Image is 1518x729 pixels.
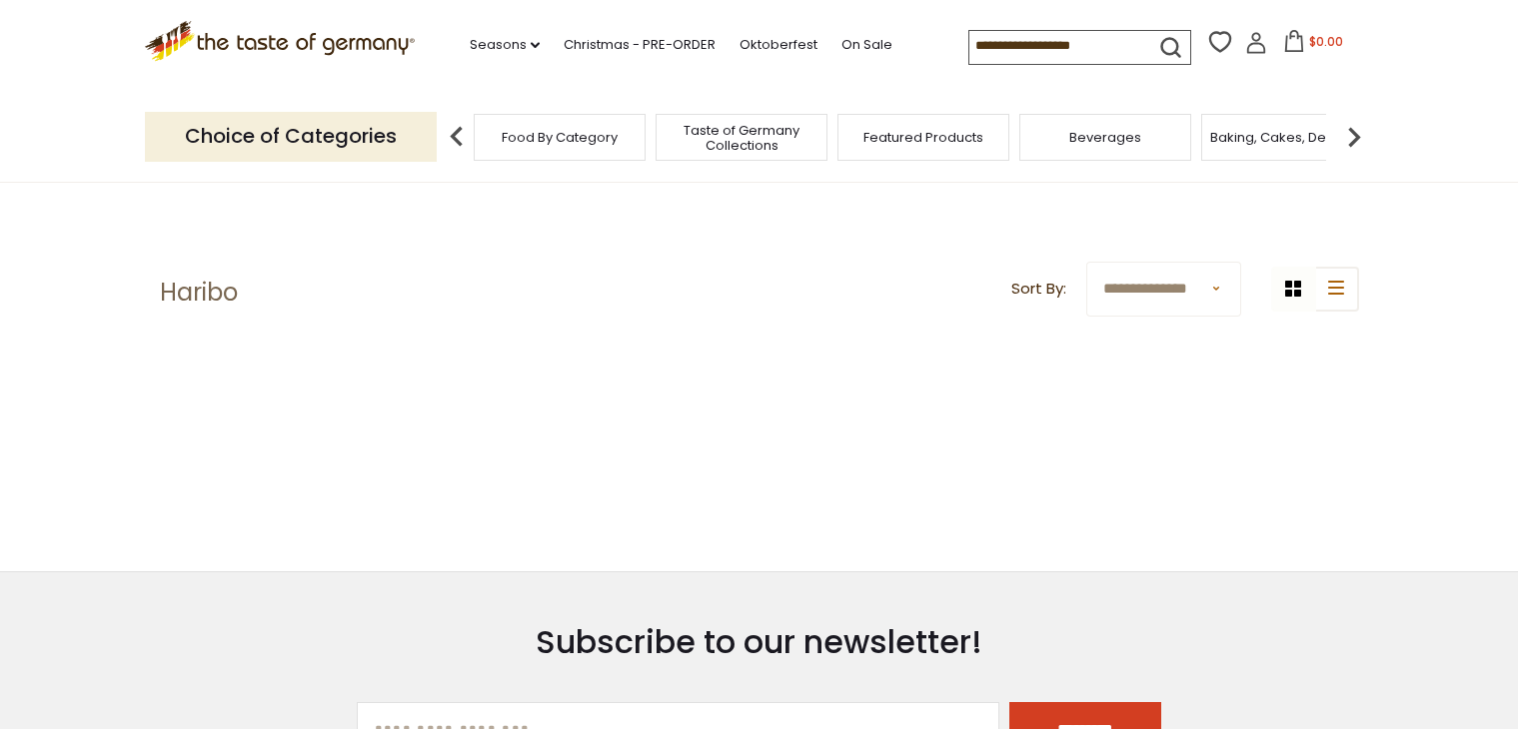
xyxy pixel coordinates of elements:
a: Christmas - PRE-ORDER [564,34,716,56]
p: Choice of Categories [145,112,437,161]
a: On Sale [841,34,892,56]
h3: Subscribe to our newsletter! [357,622,1161,662]
img: previous arrow [437,117,477,157]
h1: Haribo [160,278,238,308]
span: $0.00 [1309,33,1343,50]
button: $0.00 [1271,30,1356,60]
a: Featured Products [863,130,983,145]
label: Sort By: [1011,277,1066,302]
a: Taste of Germany Collections [662,123,821,153]
a: Seasons [470,34,540,56]
img: next arrow [1334,117,1374,157]
a: Food By Category [502,130,618,145]
a: Baking, Cakes, Desserts [1210,130,1365,145]
a: Beverages [1069,130,1141,145]
a: Oktoberfest [740,34,817,56]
